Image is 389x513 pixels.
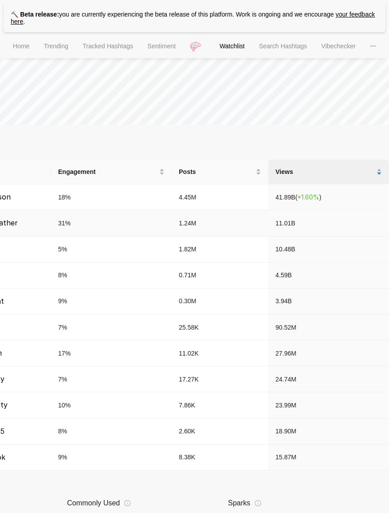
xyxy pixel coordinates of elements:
th: Posts [172,160,268,184]
span: Vibechecker [321,42,356,50]
span: 1.24M [179,220,196,227]
span: info-circle [255,500,261,506]
span: + 1.60 % [297,193,319,201]
span: 7 % [58,324,67,331]
span: 15.87M [275,454,296,461]
span: 18 % [58,194,71,201]
span: 24.74M [275,376,296,383]
span: 9 % [58,454,67,461]
span: 18.90M [275,428,296,435]
span: 41.89B ( ) [275,194,321,201]
span: Sentiment [148,42,176,50]
a: your feedback here [11,11,375,25]
span: 90.52M [275,324,296,331]
span: Views [275,167,375,177]
span: 10.48B [275,246,295,253]
span: Home [13,42,30,50]
span: ellipsis [370,43,376,49]
span: 23.99M [275,402,296,409]
span: 31 % [58,220,71,227]
span: 8 % [58,271,67,279]
span: Watchlist [220,42,245,50]
p: you are currently experiencing the beta release of this platform. Work is ongoing and we encourage . [4,4,385,32]
span: Search Hashtags [259,42,307,50]
span: 7 % [58,376,67,383]
th: Engagement [51,160,172,184]
span: 8.38K [179,454,195,461]
span: 17 % [58,350,71,357]
span: 9 % [58,297,67,305]
span: 0.30M [179,297,196,305]
span: 7.86K [179,402,195,409]
span: 4.45M [179,194,196,201]
span: Trending [44,42,68,50]
span: info-circle [124,500,131,506]
span: Tracked Hashtags [83,42,133,50]
span: 10 % [58,402,71,409]
span: 25.58K [179,324,199,331]
span: 27.96M [275,350,296,357]
div: Sparks [228,499,273,507]
span: 11.02K [179,350,199,357]
span: 0.71M [179,271,196,279]
span: Engagement [58,167,157,177]
span: 11.01B [275,220,295,227]
span: 8 % [58,428,67,435]
strong: 🔨 Beta release: [11,11,59,18]
span: 17.27K [179,376,199,383]
span: 4.59B [275,271,292,279]
span: 2.60K [179,428,195,435]
div: Commonly Used [67,499,131,507]
span: 1.82M [179,246,196,253]
span: 3.94B [275,297,292,305]
span: Posts [179,167,254,177]
span: 5 % [58,246,67,253]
